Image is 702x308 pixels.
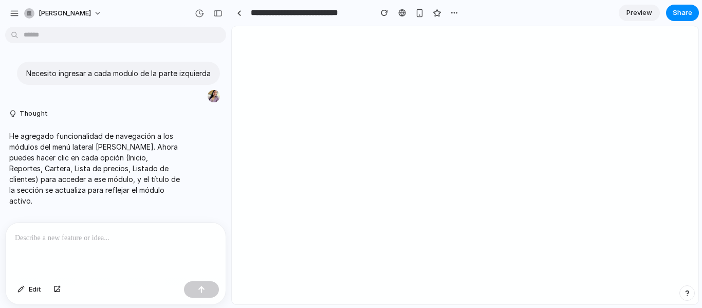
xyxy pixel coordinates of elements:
span: Preview [626,8,652,18]
a: Preview [619,5,660,21]
p: He agregado funcionalidad de navegación a los módulos del menú lateral [PERSON_NAME]. Ahora puede... [9,131,181,206]
button: Share [666,5,699,21]
span: [PERSON_NAME] [39,8,91,19]
button: Edit [12,281,46,298]
p: Necesito ingresar a cada modulo de la parte izquierda [26,68,211,79]
span: Share [673,8,692,18]
button: [PERSON_NAME] [20,5,107,22]
span: Edit [29,284,41,295]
